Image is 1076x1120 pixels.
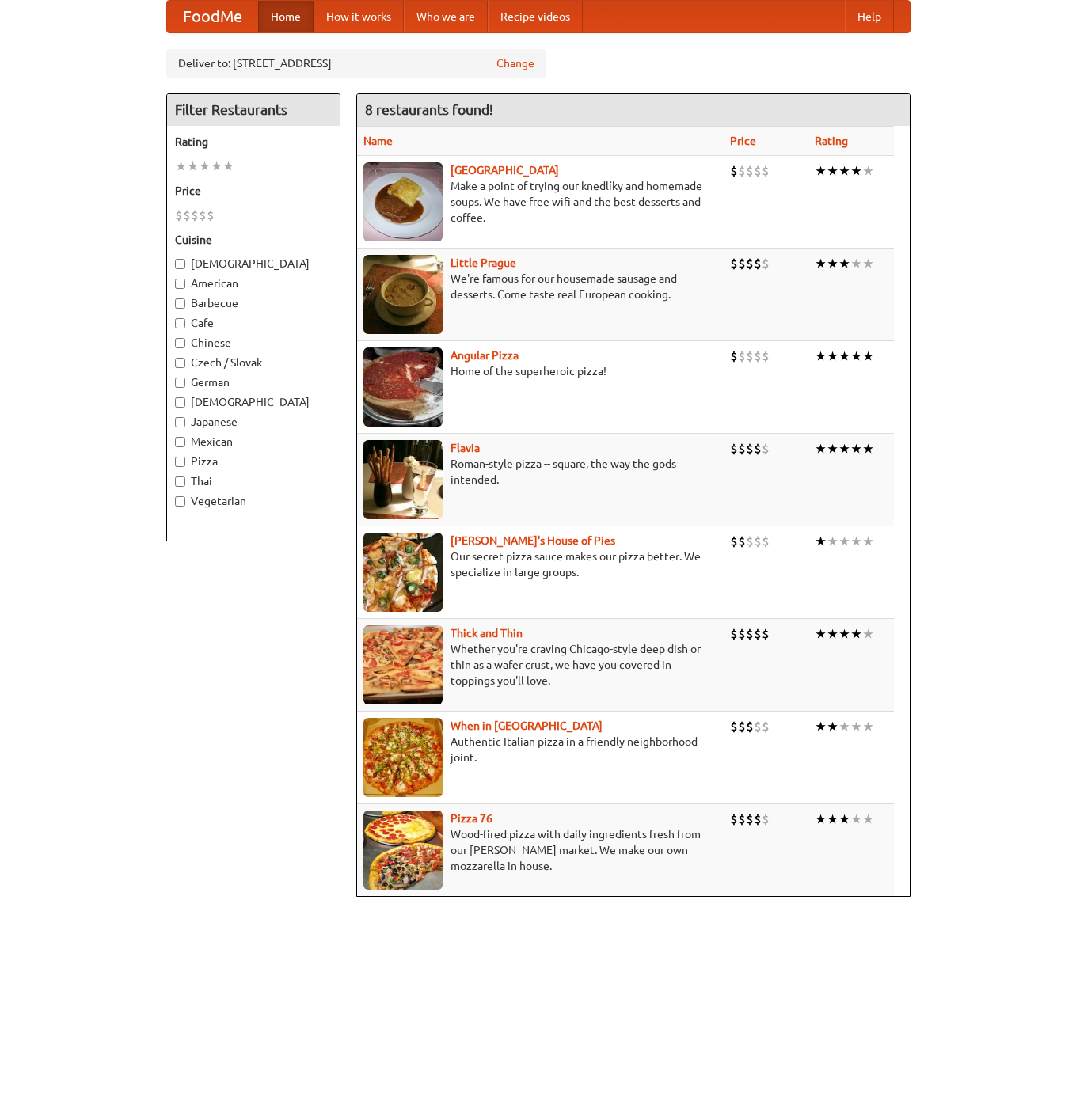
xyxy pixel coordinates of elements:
[754,811,762,828] li: $
[404,1,488,32] a: Who we are
[815,811,827,828] li: ★
[222,158,234,175] li: ★
[199,158,211,175] li: ★
[175,457,185,467] input: Pizza
[211,158,222,175] li: ★
[762,533,770,550] li: $
[730,440,738,457] li: $
[838,162,850,180] li: ★
[827,255,838,272] li: ★
[175,335,332,351] label: Chinese
[191,207,199,224] li: $
[738,347,746,365] li: $
[838,811,850,828] li: ★
[451,256,516,269] a: Little Prague
[850,440,862,457] li: ★
[862,347,874,365] li: ★
[850,255,862,272] li: ★
[175,434,332,450] label: Mexican
[815,135,848,147] a: Rating
[730,162,738,180] li: $
[175,259,185,269] input: [DEMOGRAPHIC_DATA]
[175,183,332,199] h5: Price
[815,533,827,550] li: ★
[199,207,207,224] li: $
[175,279,185,289] input: American
[850,347,862,365] li: ★
[175,378,185,388] input: German
[175,275,332,291] label: American
[175,256,332,271] label: [DEMOGRAPHIC_DATA]
[363,718,443,797] img: wheninrome.jpg
[167,94,340,126] h4: Filter Restaurants
[451,534,615,547] a: [PERSON_NAME]'s House of Pies
[363,826,718,874] p: Wood-fired pizza with daily ingredients fresh from our [PERSON_NAME] market. We make our own mozz...
[175,355,332,370] label: Czech / Slovak
[451,164,559,177] b: [GEOGRAPHIC_DATA]
[451,442,480,454] a: Flavia
[363,549,718,580] p: Our secret pizza sauce makes our pizza better. We specialize in large groups.
[862,255,874,272] li: ★
[183,207,191,224] li: $
[166,49,546,78] div: Deliver to: [STREET_ADDRESS]
[363,456,718,488] p: Roman-style pizza -- square, the way the gods intended.
[363,347,443,427] img: angular.jpg
[258,1,314,32] a: Home
[754,533,762,550] li: $
[762,162,770,180] li: $
[175,358,185,368] input: Czech / Slovak
[862,162,874,180] li: ★
[762,625,770,643] li: $
[730,533,738,550] li: $
[363,811,443,890] img: pizza76.jpg
[838,533,850,550] li: ★
[754,718,762,735] li: $
[175,232,332,248] h5: Cuisine
[451,719,603,732] a: When in [GEOGRAPHIC_DATA]
[167,1,258,32] a: FoodMe
[838,440,850,457] li: ★
[175,295,332,311] label: Barbecue
[762,811,770,828] li: $
[746,718,754,735] li: $
[754,347,762,365] li: $
[754,162,762,180] li: $
[815,625,827,643] li: ★
[850,811,862,828] li: ★
[738,625,746,643] li: $
[365,102,493,117] ng-pluralize: 8 restaurants found!
[838,347,850,365] li: ★
[175,437,185,447] input: Mexican
[746,162,754,180] li: $
[738,255,746,272] li: $
[738,718,746,735] li: $
[451,627,523,640] b: Thick and Thin
[754,440,762,457] li: $
[850,718,862,735] li: ★
[175,476,185,487] input: Thai
[175,496,185,507] input: Vegetarian
[488,1,583,32] a: Recipe videos
[815,718,827,735] li: ★
[815,162,827,180] li: ★
[838,255,850,272] li: ★
[827,533,838,550] li: ★
[754,255,762,272] li: $
[175,298,185,309] input: Barbecue
[363,271,718,302] p: We're famous for our housemade sausage and desserts. Come taste real European cooking.
[730,347,738,365] li: $
[175,394,332,410] label: [DEMOGRAPHIC_DATA]
[850,162,862,180] li: ★
[175,315,332,331] label: Cafe
[363,255,443,334] img: littleprague.jpg
[746,255,754,272] li: $
[862,718,874,735] li: ★
[746,533,754,550] li: $
[862,533,874,550] li: ★
[845,1,894,32] a: Help
[451,812,492,825] a: Pizza 76
[762,347,770,365] li: $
